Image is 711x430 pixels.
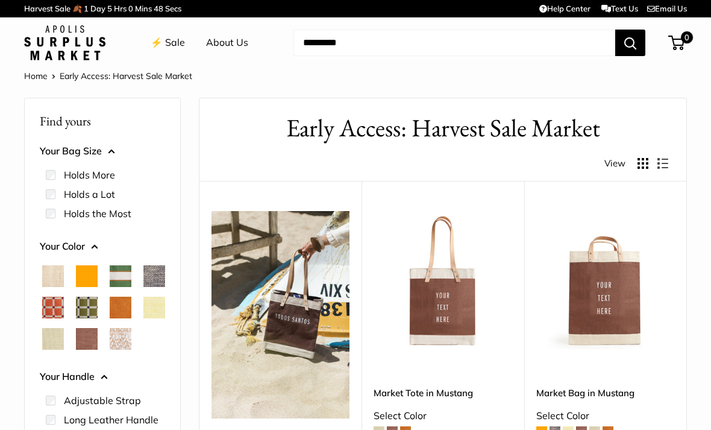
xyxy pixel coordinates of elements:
button: Display products as grid [637,158,648,169]
button: Mustang [76,328,98,350]
label: Holds the Most [64,206,131,221]
span: Hrs [114,4,127,13]
nav: Breadcrumb [24,68,192,84]
button: Natural [42,265,64,287]
button: White Porcelain [110,328,131,350]
span: Early Access: Harvest Sale Market [60,71,192,81]
button: Search [615,30,645,56]
img: Apolis: Surplus Market [24,25,105,60]
a: Email Us [647,4,687,13]
a: Home [24,71,48,81]
a: ⚡️ Sale [151,34,185,52]
span: 0 [128,4,133,13]
p: Find yours [40,109,165,133]
span: 1 [84,4,89,13]
a: Market Tote in MustangMarket Tote in Mustang [374,211,512,349]
input: Search... [293,30,615,56]
div: Select Color [536,407,674,425]
label: Holds More [64,168,115,182]
span: 48 [154,4,163,13]
a: Market Tote in Mustang [374,386,512,400]
a: Help Center [539,4,590,13]
a: Market Bag in Mustang [536,386,674,400]
span: Secs [165,4,181,13]
a: Text Us [601,4,638,13]
button: Mint Sorbet [42,328,64,350]
button: Chambray [143,265,165,287]
label: Long Leather Handle [64,413,158,427]
img: Mustang is a rich chocolate mousse brown — a touch of earthy ease, bring along during slow mornin... [211,211,349,419]
a: Market Bag in MustangMarket Bag in Mustang [536,211,674,349]
img: Market Bag in Mustang [536,211,674,349]
img: Market Tote in Mustang [374,211,512,349]
span: View [604,155,625,172]
button: Daisy [143,297,165,318]
span: Mins [135,4,152,13]
a: About Us [206,34,248,52]
label: Adjustable Strap [64,393,141,408]
h1: Early Access: Harvest Sale Market [218,110,668,146]
button: Your Color [40,238,165,256]
button: Chenille Window Sage [76,297,98,318]
label: Holds a Lot [64,187,115,201]
span: 5 [107,4,112,13]
button: Chenille Window Brick [42,297,64,318]
span: 0 [681,31,693,43]
span: Day [90,4,105,13]
button: Your Handle [40,368,165,386]
button: Display products as list [657,158,668,169]
button: Cognac [110,297,131,318]
button: Court Green [110,265,131,287]
button: Your Bag Size [40,142,165,160]
button: Orange [76,265,98,287]
a: 0 [669,36,684,50]
div: Select Color [374,407,512,425]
